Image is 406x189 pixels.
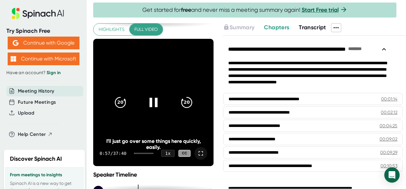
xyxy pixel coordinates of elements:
div: Speaker Timeline [93,171,214,178]
div: 00:02:12 [381,109,397,115]
span: Full video [134,25,158,33]
button: Upload [18,109,34,117]
span: Chapters [264,24,289,31]
div: Have an account? [6,70,80,76]
span: Help Center [18,131,46,138]
div: Open Intercom Messenger [384,167,400,183]
span: Highlights [99,25,124,33]
button: Summary [223,23,254,32]
div: 0:57 / 37:40 [100,151,126,156]
button: Meeting History [18,87,54,95]
div: 00:04:25 [380,122,397,129]
div: 00:10:53 [380,163,397,169]
div: Upgrade to access [223,23,264,32]
span: Summary [229,24,254,31]
span: Transcript [299,24,326,31]
a: Sign in [47,70,61,75]
a: Start Free trial [302,6,339,13]
b: free [181,6,191,13]
button: Transcript [299,23,326,32]
span: Get started for and never miss a meeting summary again! [142,6,348,14]
div: 00:09:02 [380,136,397,142]
div: 00:09:29 [380,149,397,156]
button: Continue with Microsoft [8,52,79,65]
h3: From meetings to insights [10,172,79,178]
h2: Discover Spinach AI [10,155,62,163]
button: Chapters [264,23,289,32]
div: Try Spinach Free [6,27,80,35]
img: Aehbyd4JwY73AAAAAElFTkSuQmCC [13,40,19,46]
button: Highlights [94,24,130,35]
div: 00:01:14 [381,96,397,102]
button: Future Meetings [18,99,56,106]
button: Full video [129,24,163,35]
div: I'll just go over some things here quickly, easily. [105,138,202,150]
div: 1 x [161,150,175,157]
div: CC [178,150,191,157]
button: Continue with Google [8,37,79,49]
button: Help Center [18,131,53,138]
